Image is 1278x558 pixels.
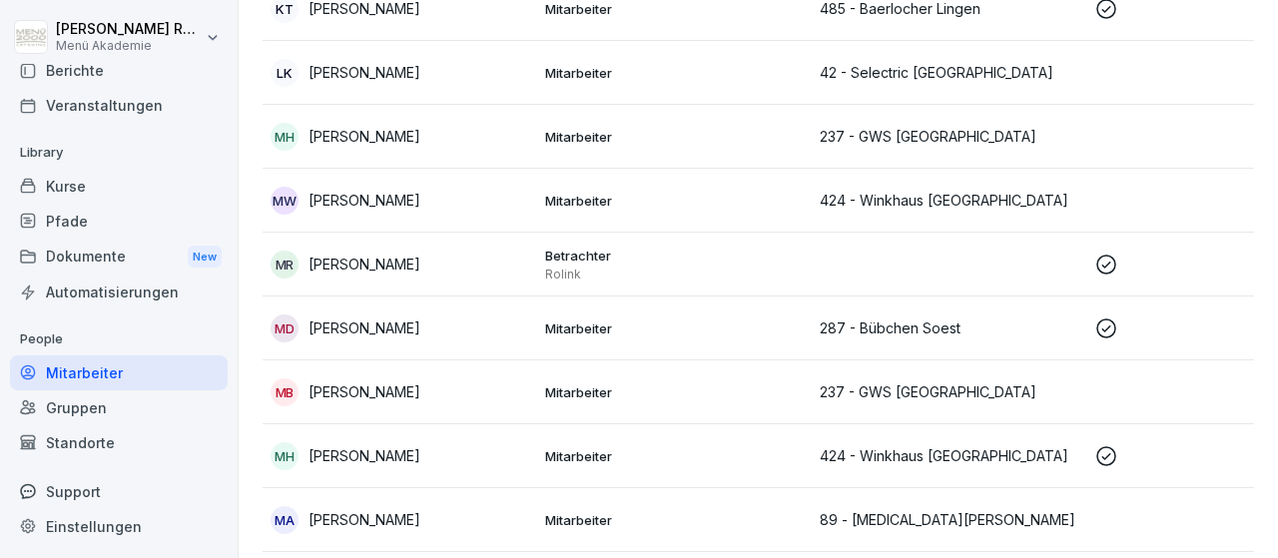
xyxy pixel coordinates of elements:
[309,62,420,83] p: [PERSON_NAME]
[545,267,804,282] p: Rolink
[309,254,420,275] p: [PERSON_NAME]
[10,275,228,309] a: Automatisierungen
[309,126,420,147] p: [PERSON_NAME]
[10,425,228,460] a: Standorte
[56,21,202,38] p: [PERSON_NAME] Rolink
[545,192,804,210] p: Mitarbeiter
[545,319,804,337] p: Mitarbeiter
[545,511,804,529] p: Mitarbeiter
[10,323,228,355] p: People
[820,317,1078,338] p: 287 - Bübchen Soest
[10,509,228,544] a: Einstellungen
[820,190,1078,211] p: 424 - Winkhaus [GEOGRAPHIC_DATA]
[271,59,299,87] div: LK
[10,53,228,88] a: Berichte
[10,204,228,239] a: Pfade
[10,88,228,123] a: Veranstaltungen
[271,442,299,470] div: MH
[545,447,804,465] p: Mitarbeiter
[10,474,228,509] div: Support
[309,381,420,402] p: [PERSON_NAME]
[545,64,804,82] p: Mitarbeiter
[309,509,420,530] p: [PERSON_NAME]
[820,445,1078,466] p: 424 - Winkhaus [GEOGRAPHIC_DATA]
[271,251,299,279] div: MR
[820,509,1078,530] p: 89 - [MEDICAL_DATA][PERSON_NAME]
[10,169,228,204] a: Kurse
[188,246,222,269] div: New
[820,62,1078,83] p: 42 - Selectric [GEOGRAPHIC_DATA]
[820,126,1078,147] p: 237 - GWS [GEOGRAPHIC_DATA]
[309,445,420,466] p: [PERSON_NAME]
[309,317,420,338] p: [PERSON_NAME]
[545,247,804,265] p: Betrachter
[10,355,228,390] a: Mitarbeiter
[545,128,804,146] p: Mitarbeiter
[271,314,299,342] div: MD
[10,239,228,276] a: DokumenteNew
[10,137,228,169] p: Library
[271,123,299,151] div: MH
[10,390,228,425] a: Gruppen
[545,383,804,401] p: Mitarbeiter
[820,381,1078,402] p: 237 - GWS [GEOGRAPHIC_DATA]
[271,506,299,534] div: MA
[309,190,420,211] p: [PERSON_NAME]
[271,378,299,406] div: MB
[10,239,228,276] div: Dokumente
[271,187,299,215] div: MW
[56,39,202,53] p: Menü Akademie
